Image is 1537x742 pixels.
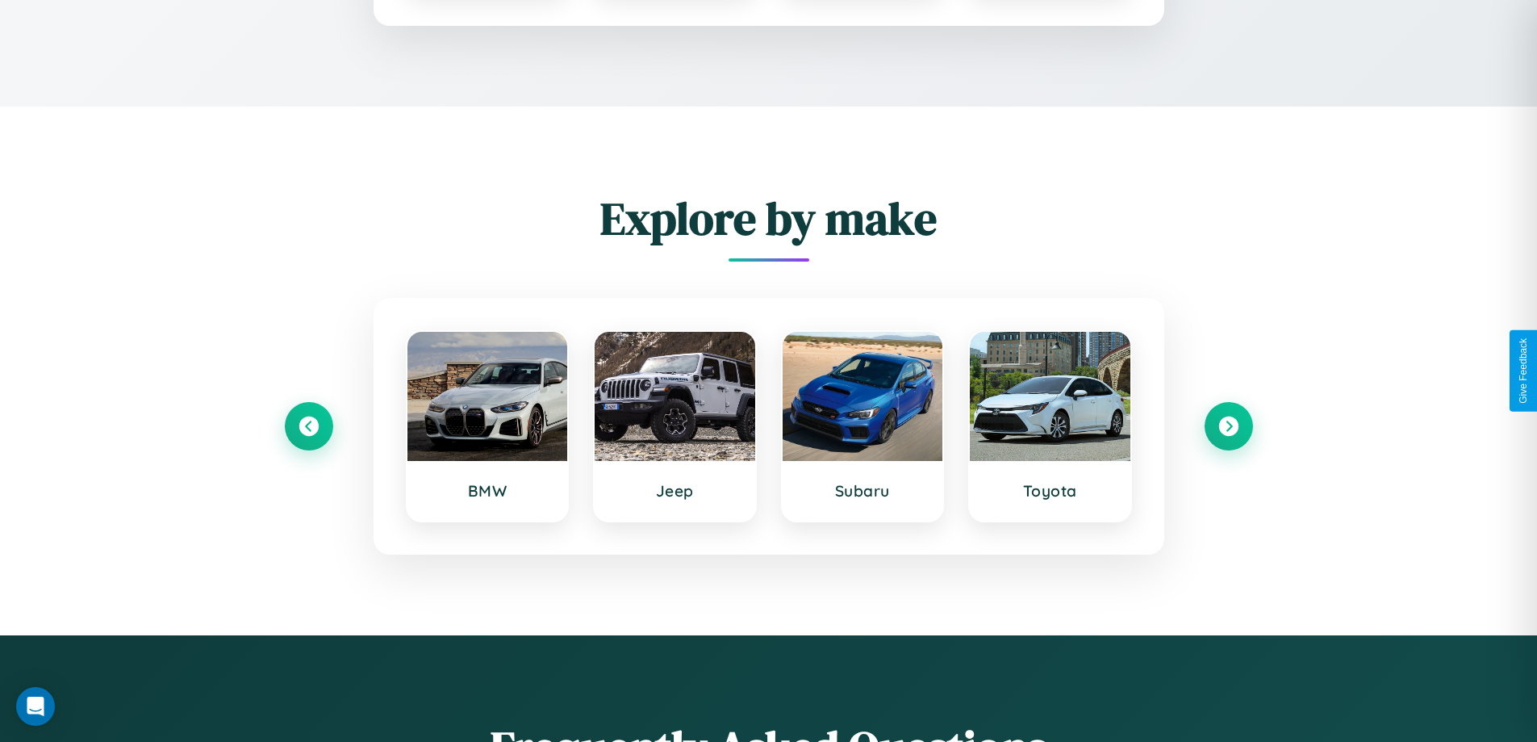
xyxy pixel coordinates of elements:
div: Open Intercom Messenger [16,687,55,726]
h3: BMW [424,481,552,501]
h3: Subaru [799,481,927,501]
h3: Jeep [611,481,739,501]
h2: Explore by make [285,187,1253,249]
h3: Toyota [986,481,1114,501]
div: Give Feedback [1518,338,1529,404]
